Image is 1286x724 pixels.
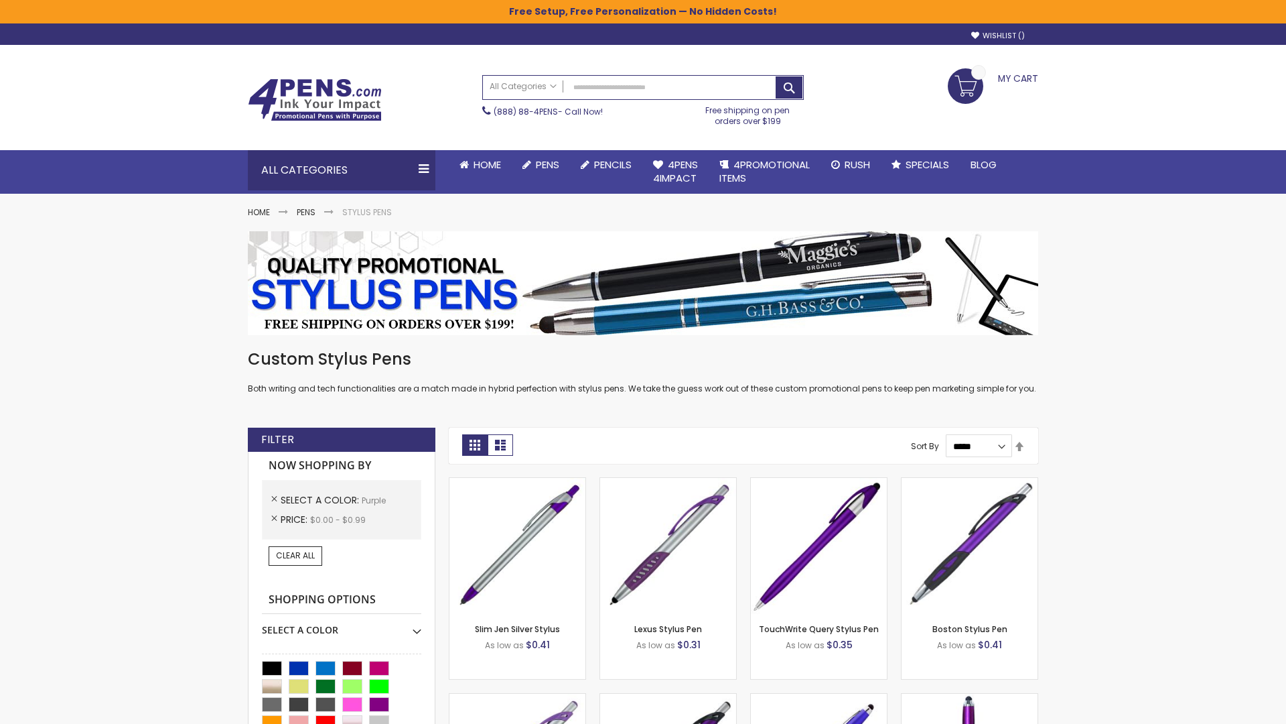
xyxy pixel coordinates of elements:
[642,150,709,194] a: 4Pens4impact
[536,158,559,172] span: Pens
[653,158,698,185] span: 4Pens 4impact
[494,106,558,117] a: (888) 88-4PENS
[759,623,879,635] a: TouchWrite Query Stylus Pen
[971,158,997,172] span: Blog
[932,623,1007,635] a: Boston Stylus Pen
[262,614,421,637] div: Select A Color
[636,640,675,651] span: As low as
[248,349,1038,395] div: Both writing and tech functionalities are a match made in hybrid perfection with stylus pens. We ...
[526,638,550,652] span: $0.41
[485,640,524,651] span: As low as
[971,31,1025,41] a: Wishlist
[512,150,570,180] a: Pens
[751,477,887,489] a: TouchWrite Query Stylus Pen-Purple
[600,477,736,489] a: Lexus Stylus Pen-Purple
[827,638,853,652] span: $0.35
[248,78,382,121] img: 4Pens Custom Pens and Promotional Products
[820,150,881,180] a: Rush
[600,693,736,705] a: Lexus Metallic Stylus Pen-Purple
[786,640,825,651] span: As low as
[911,440,939,452] label: Sort By
[751,693,887,705] a: Sierra Stylus Twist Pen-Purple
[248,349,1038,370] h1: Custom Stylus Pens
[281,513,310,526] span: Price
[248,150,435,190] div: All Categories
[902,478,1038,614] img: Boston Stylus Pen-Purple
[570,150,642,180] a: Pencils
[719,158,810,185] span: 4PROMOTIONAL ITEMS
[310,514,366,526] span: $0.00 - $0.99
[449,693,585,705] a: Boston Silver Stylus Pen-Purple
[845,158,870,172] span: Rush
[490,81,557,92] span: All Categories
[937,640,976,651] span: As low as
[269,546,322,565] a: Clear All
[449,477,585,489] a: Slim Jen Silver Stylus-Purple
[262,452,421,480] strong: Now Shopping by
[634,623,702,635] a: Lexus Stylus Pen
[906,158,949,172] span: Specials
[677,638,701,652] span: $0.31
[449,150,512,180] a: Home
[594,158,632,172] span: Pencils
[462,434,488,456] strong: Grid
[281,493,362,507] span: Select A Color
[362,495,386,506] span: Purple
[960,150,1007,180] a: Blog
[475,623,560,635] a: Slim Jen Silver Stylus
[261,432,294,447] strong: Filter
[297,206,315,218] a: Pens
[449,478,585,614] img: Slim Jen Silver Stylus-Purple
[600,478,736,614] img: Lexus Stylus Pen-Purple
[342,206,392,218] strong: Stylus Pens
[902,693,1038,705] a: TouchWrite Command Stylus Pen-Purple
[978,638,1002,652] span: $0.41
[248,231,1038,335] img: Stylus Pens
[483,76,563,98] a: All Categories
[474,158,501,172] span: Home
[692,100,804,127] div: Free shipping on pen orders over $199
[262,586,421,615] strong: Shopping Options
[248,206,270,218] a: Home
[709,150,820,194] a: 4PROMOTIONALITEMS
[751,478,887,614] img: TouchWrite Query Stylus Pen-Purple
[902,477,1038,489] a: Boston Stylus Pen-Purple
[881,150,960,180] a: Specials
[494,106,603,117] span: - Call Now!
[276,550,315,561] span: Clear All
